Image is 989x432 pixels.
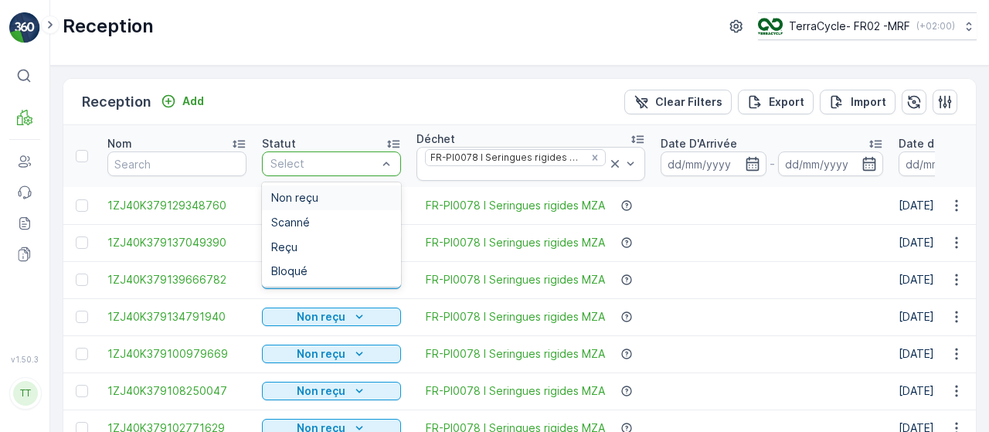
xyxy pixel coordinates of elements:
[13,381,38,406] div: TT
[107,383,246,399] a: 1ZJ40K379108250047
[107,198,246,213] a: 1ZJ40K379129348760
[297,383,345,399] p: Non reçu
[107,346,246,362] a: 1ZJ40K379100979669
[271,265,308,277] span: Bloqué
[916,20,955,32] p: ( +02:00 )
[63,14,154,39] p: Reception
[426,309,605,325] a: FR-PI0078 I Seringues rigides MZA
[9,355,40,364] span: v 1.50.3
[770,155,775,173] p: -
[789,19,910,34] p: TerraCycle- FR02 -MRF
[426,150,586,165] div: FR-PI0078 I Seringues rigides MZA
[107,309,246,325] a: 1ZJ40K379134791940
[271,216,310,229] span: Scanné
[655,94,722,110] p: Clear Filters
[271,192,318,204] span: Non reçu
[758,12,977,40] button: TerraCycle- FR02 -MRF(+02:00)
[624,90,732,114] button: Clear Filters
[426,198,605,213] a: FR-PI0078 I Seringues rigides MZA
[820,90,896,114] button: Import
[262,136,296,151] p: Statut
[778,151,884,176] input: dd/mm/yyyy
[271,241,297,253] span: Reçu
[586,151,603,164] div: Remove FR-PI0078 I Seringues rigides MZA
[182,94,204,109] p: Add
[426,383,605,399] a: FR-PI0078 I Seringues rigides MZA
[76,385,88,397] div: Toggle Row Selected
[76,348,88,360] div: Toggle Row Selected
[262,308,401,326] button: Non reçu
[262,382,401,400] button: Non reçu
[661,136,737,151] p: Date D'Arrivée
[76,274,88,286] div: Toggle Row Selected
[758,18,783,35] img: terracycle.png
[661,151,766,176] input: dd/mm/yyyy
[82,91,151,113] p: Reception
[297,309,345,325] p: Non reçu
[426,272,605,287] a: FR-PI0078 I Seringues rigides MZA
[270,156,377,172] p: Select
[107,235,246,250] a: 1ZJ40K379137049390
[899,136,988,151] p: Date de création
[426,235,605,250] a: FR-PI0078 I Seringues rigides MZA
[426,346,605,362] a: FR-PI0078 I Seringues rigides MZA
[107,136,132,151] p: Nom
[107,151,246,176] input: Search
[851,94,886,110] p: Import
[76,199,88,212] div: Toggle Row Selected
[416,131,455,147] p: Déchet
[76,311,88,323] div: Toggle Row Selected
[769,94,804,110] p: Export
[155,92,210,111] button: Add
[9,12,40,43] img: logo
[262,345,401,363] button: Non reçu
[107,272,246,287] a: 1ZJ40K379139666782
[738,90,814,114] button: Export
[76,236,88,249] div: Toggle Row Selected
[9,367,40,420] button: TT
[297,346,345,362] p: Non reçu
